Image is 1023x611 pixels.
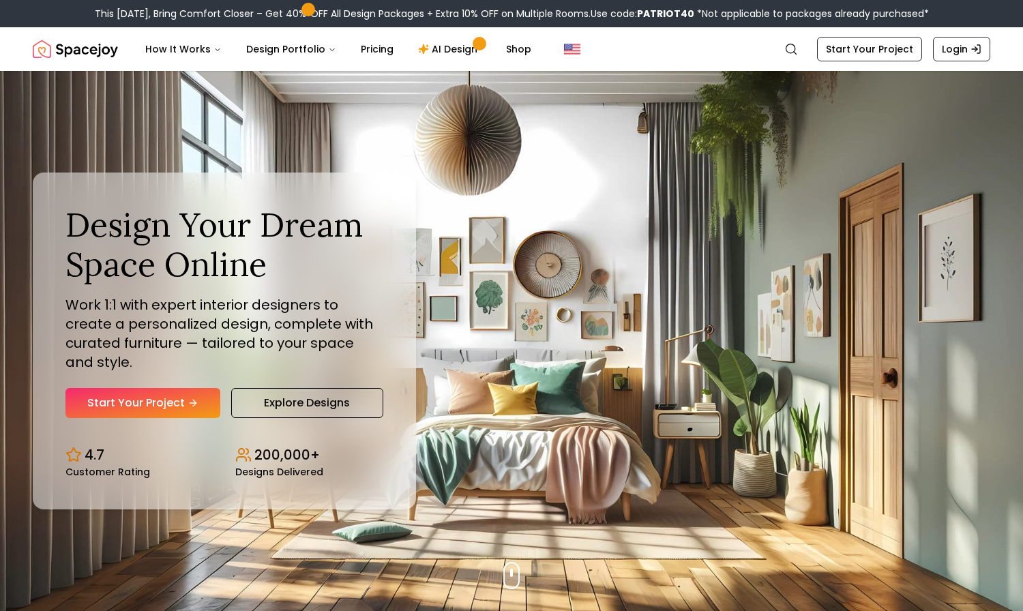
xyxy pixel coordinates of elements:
nav: Main [134,35,542,63]
a: AI Design [407,35,492,63]
button: How It Works [134,35,233,63]
h1: Design Your Dream Space Online [65,205,383,284]
a: Login [933,37,990,61]
div: Design stats [65,434,383,477]
div: This [DATE], Bring Comfort Closer – Get 40% OFF All Design Packages + Extra 10% OFF on Multiple R... [95,7,929,20]
span: *Not applicable to packages already purchased* [694,7,929,20]
nav: Global [33,27,990,71]
a: Pricing [350,35,404,63]
a: Explore Designs [231,388,383,418]
a: Spacejoy [33,35,118,63]
img: United States [564,41,580,57]
p: 4.7 [85,445,104,464]
button: Design Portfolio [235,35,347,63]
small: Designs Delivered [235,467,323,477]
p: Work 1:1 with expert interior designers to create a personalized design, complete with curated fu... [65,295,383,372]
span: Use code: [591,7,694,20]
img: Spacejoy Logo [33,35,118,63]
p: 200,000+ [254,445,320,464]
a: Shop [495,35,542,63]
a: Start Your Project [817,37,922,61]
a: Start Your Project [65,388,220,418]
small: Customer Rating [65,467,150,477]
b: PATRIOT40 [637,7,694,20]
